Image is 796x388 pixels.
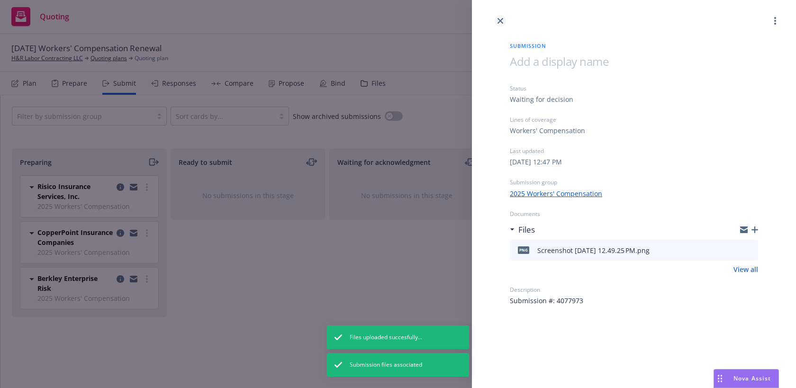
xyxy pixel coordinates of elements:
[731,244,738,256] button: download file
[769,15,781,27] a: more
[350,333,422,342] span: Files uploaded succesfully...
[510,157,562,167] div: [DATE] 12:47 PM
[510,126,585,135] div: Workers' Compensation
[733,264,758,274] a: View all
[510,210,758,218] div: Documents
[350,361,422,369] span: Submission files associated
[714,370,726,388] div: Drag to move
[510,147,758,155] div: Last updated
[510,224,535,236] div: Files
[510,84,758,92] div: Status
[510,189,602,199] a: 2025 Workers' Compensation
[510,178,758,186] div: Submission group
[733,374,771,382] span: Nova Assist
[518,246,529,253] span: png
[510,94,573,104] div: Waiting for decision
[510,42,758,50] span: Submission
[510,296,583,306] span: Submission #: 4077973
[495,15,506,27] a: close
[518,224,535,236] h3: Files
[537,245,650,255] div: Screenshot [DATE] 12.49.25 PM.png
[510,116,758,124] div: Lines of coverage
[746,244,754,256] button: preview file
[714,369,779,388] button: Nova Assist
[510,286,758,294] div: Description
